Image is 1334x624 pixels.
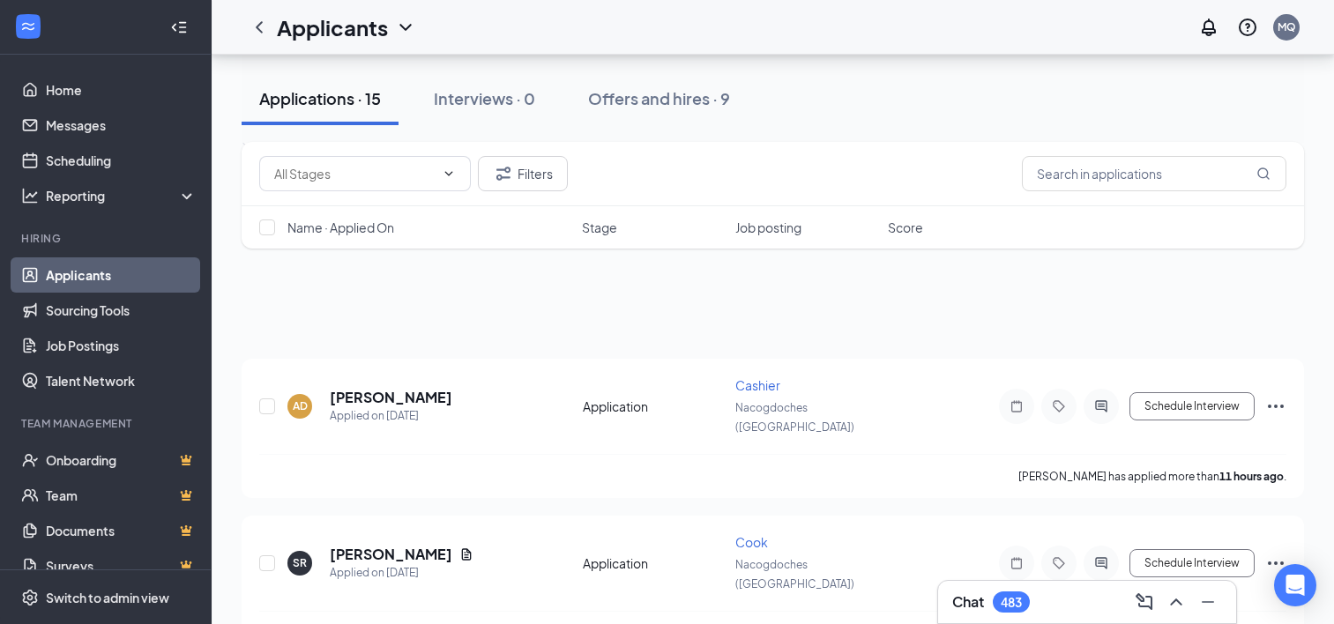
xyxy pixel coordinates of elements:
[583,554,725,572] div: Application
[293,555,307,570] div: SR
[330,388,452,407] h5: [PERSON_NAME]
[1129,392,1255,420] button: Schedule Interview
[1006,556,1027,570] svg: Note
[952,592,984,612] h3: Chat
[1048,556,1069,570] svg: Tag
[46,589,169,606] div: Switch to admin view
[442,167,456,181] svg: ChevronDown
[583,397,725,415] div: Application
[1022,156,1286,191] input: Search in applications
[1129,549,1255,577] button: Schedule Interview
[330,407,452,425] div: Applied on [DATE]
[735,534,768,550] span: Cook
[46,363,197,398] a: Talent Network
[287,219,394,236] span: Name · Applied On
[46,548,197,583] a: SurveysCrown
[1256,167,1271,181] svg: MagnifyingGlass
[46,143,197,178] a: Scheduling
[21,187,39,204] svg: Analysis
[46,257,197,293] a: Applicants
[1006,399,1027,413] svg: Note
[249,17,270,38] svg: ChevronLeft
[46,72,197,108] a: Home
[1194,588,1222,616] button: Minimize
[46,293,197,328] a: Sourcing Tools
[46,108,197,143] a: Messages
[1265,396,1286,417] svg: Ellipses
[1265,553,1286,574] svg: Ellipses
[1091,399,1112,413] svg: ActiveChat
[277,12,388,42] h1: Applicants
[434,87,535,109] div: Interviews · 0
[735,558,854,591] span: Nacogdoches ([GEOGRAPHIC_DATA])
[1278,19,1296,34] div: MQ
[46,478,197,513] a: TeamCrown
[170,19,188,36] svg: Collapse
[1091,556,1112,570] svg: ActiveChat
[1134,591,1155,613] svg: ComposeMessage
[259,87,381,109] div: Applications · 15
[735,377,780,393] span: Cashier
[46,442,197,478] a: OnboardingCrown
[1219,470,1284,483] b: 11 hours ago
[46,513,197,548] a: DocumentsCrown
[1001,595,1022,610] div: 483
[1237,17,1258,38] svg: QuestionInfo
[582,219,617,236] span: Stage
[21,231,193,246] div: Hiring
[293,398,308,413] div: AD
[395,17,416,38] svg: ChevronDown
[19,18,37,35] svg: WorkstreamLogo
[735,219,801,236] span: Job posting
[330,545,452,564] h5: [PERSON_NAME]
[1197,591,1218,613] svg: Minimize
[1274,564,1316,606] div: Open Intercom Messenger
[46,328,197,363] a: Job Postings
[21,589,39,606] svg: Settings
[1048,399,1069,413] svg: Tag
[330,564,473,582] div: Applied on [DATE]
[1166,591,1187,613] svg: ChevronUp
[1162,588,1190,616] button: ChevronUp
[1130,588,1159,616] button: ComposeMessage
[46,187,197,204] div: Reporting
[478,156,568,191] button: Filter Filters
[493,163,514,184] svg: Filter
[888,219,923,236] span: Score
[1018,469,1286,484] p: [PERSON_NAME] has applied more than .
[459,547,473,561] svg: Document
[1198,17,1219,38] svg: Notifications
[274,164,435,183] input: All Stages
[735,401,854,434] span: Nacogdoches ([GEOGRAPHIC_DATA])
[588,87,730,109] div: Offers and hires · 9
[21,416,193,431] div: Team Management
